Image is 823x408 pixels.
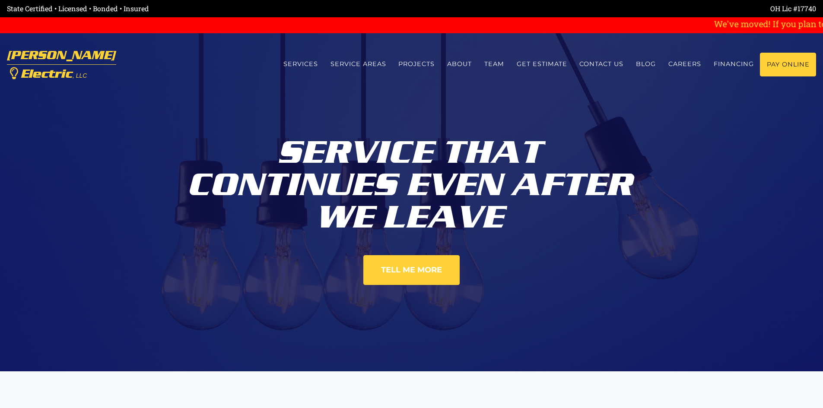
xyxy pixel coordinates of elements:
div: Service That Continues Even After We Leave [172,130,651,234]
a: Team [478,53,511,76]
a: Services [277,53,324,76]
div: OH Lic #17740 [412,3,817,14]
a: Financing [707,53,760,76]
div: State Certified • Licensed • Bonded • Insured [7,3,412,14]
a: Blog [630,53,662,76]
a: Service Areas [324,53,392,76]
a: [PERSON_NAME] Electric, LLC [7,44,116,85]
a: About [441,53,478,76]
a: Tell Me More [363,255,460,285]
a: Contact us [573,53,630,76]
a: Get estimate [510,53,573,76]
span: , LLC [73,72,87,79]
a: Pay Online [760,53,816,76]
a: Projects [392,53,441,76]
a: Careers [662,53,708,76]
